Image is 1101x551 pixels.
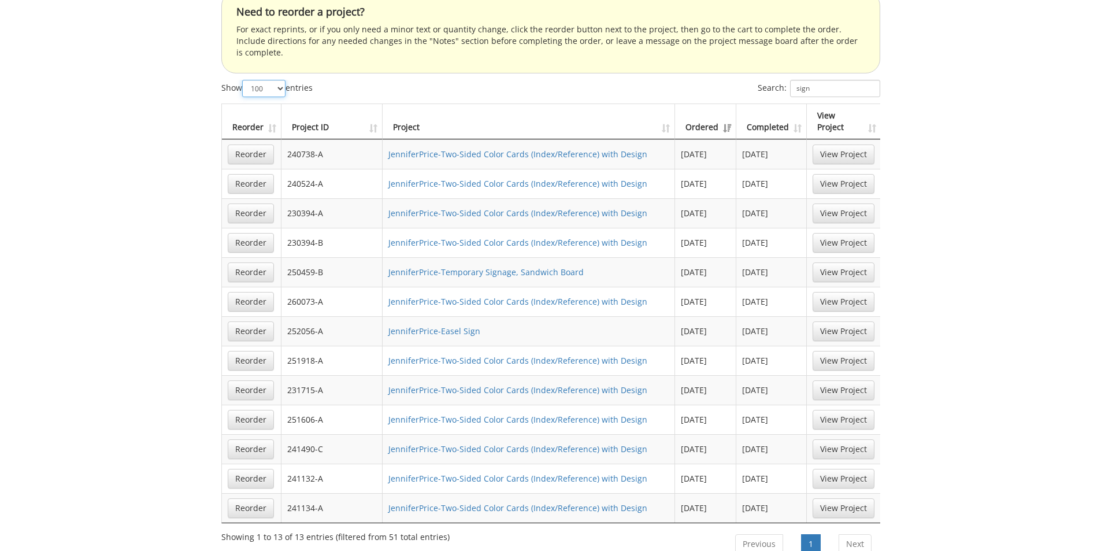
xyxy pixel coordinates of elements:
a: View Project [813,292,874,312]
td: 230394-A [281,198,383,228]
th: Project: activate to sort column ascending [383,104,675,139]
td: [DATE] [736,346,807,375]
a: Reorder [228,498,274,518]
td: 260073-A [281,287,383,316]
td: [DATE] [675,287,736,316]
td: [DATE] [736,169,807,198]
a: View Project [813,321,874,341]
a: Reorder [228,439,274,459]
a: Reorder [228,292,274,312]
a: JenniferPrice-Easel Sign [388,326,480,336]
td: 251606-A [281,405,383,434]
a: Reorder [228,145,274,164]
td: [DATE] [675,198,736,228]
th: Project ID: activate to sort column ascending [281,104,383,139]
td: 241132-A [281,464,383,493]
td: [DATE] [736,228,807,257]
td: [DATE] [736,434,807,464]
h4: Need to reorder a project? [236,6,865,18]
div: Showing 1 to 13 of 13 entries (filtered from 51 total entries) [221,527,450,543]
th: View Project: activate to sort column ascending [807,104,880,139]
label: Show entries [221,80,313,97]
a: View Project [813,204,874,223]
td: 231715-A [281,375,383,405]
td: [DATE] [675,228,736,257]
a: JenniferPrice-Two-Sided Color Cards (Index/Reference) with Design [388,149,647,160]
td: 250459-B [281,257,383,287]
a: Reorder [228,351,274,371]
a: View Project [813,351,874,371]
td: 251918-A [281,346,383,375]
td: [DATE] [736,198,807,228]
td: [DATE] [736,493,807,523]
a: JenniferPrice-Two-Sided Color Cards (Index/Reference) with Design [388,178,647,189]
td: [DATE] [736,257,807,287]
td: [DATE] [675,405,736,434]
select: Showentries [242,80,286,97]
td: 252056-A [281,316,383,346]
input: Search: [790,80,880,97]
td: [DATE] [675,493,736,523]
td: [DATE] [675,257,736,287]
a: View Project [813,410,874,430]
a: JenniferPrice-Temporary Signage, Sandwich Board [388,267,584,278]
a: Reorder [228,321,274,341]
td: [DATE] [675,139,736,169]
p: For exact reprints, or if you only need a minor text or quantity change, click the reorder button... [236,24,865,58]
td: [DATE] [675,464,736,493]
td: [DATE] [736,375,807,405]
a: Reorder [228,262,274,282]
a: View Project [813,174,874,194]
a: JenniferPrice-Two-Sided Color Cards (Index/Reference) with Design [388,414,647,425]
td: 241134-A [281,493,383,523]
td: [DATE] [736,405,807,434]
a: Reorder [228,410,274,430]
a: Reorder [228,380,274,400]
a: Reorder [228,174,274,194]
td: [DATE] [675,346,736,375]
a: JenniferPrice-Two-Sided Color Cards (Index/Reference) with Design [388,473,647,484]
a: Reorder [228,233,274,253]
a: View Project [813,145,874,164]
a: JenniferPrice-Two-Sided Color Cards (Index/Reference) with Design [388,502,647,513]
td: [DATE] [675,316,736,346]
td: [DATE] [675,169,736,198]
a: View Project [813,439,874,459]
td: [DATE] [675,434,736,464]
a: JenniferPrice-Two-Sided Color Cards (Index/Reference) with Design [388,208,647,219]
th: Ordered: activate to sort column ascending [675,104,736,139]
a: View Project [813,498,874,518]
a: View Project [813,262,874,282]
a: JenniferPrice-Two-Sided Color Cards (Index/Reference) with Design [388,296,647,307]
td: 241490-C [281,434,383,464]
a: JenniferPrice-Two-Sided Color Cards (Index/Reference) with Design [388,355,647,366]
a: JenniferPrice-Two-Sided Color Cards (Index/Reference) with Design [388,443,647,454]
td: 240524-A [281,169,383,198]
th: Completed: activate to sort column ascending [736,104,807,139]
a: View Project [813,380,874,400]
a: Reorder [228,469,274,489]
a: View Project [813,469,874,489]
td: 230394-B [281,228,383,257]
a: JenniferPrice-Two-Sided Color Cards (Index/Reference) with Design [388,237,647,248]
td: [DATE] [675,375,736,405]
th: Reorder: activate to sort column ascending [222,104,281,139]
td: [DATE] [736,464,807,493]
a: JenniferPrice-Two-Sided Color Cards (Index/Reference) with Design [388,384,647,395]
td: [DATE] [736,316,807,346]
td: [DATE] [736,139,807,169]
a: Reorder [228,204,274,223]
td: 240738-A [281,139,383,169]
td: [DATE] [736,287,807,316]
label: Search: [758,80,880,97]
a: View Project [813,233,874,253]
